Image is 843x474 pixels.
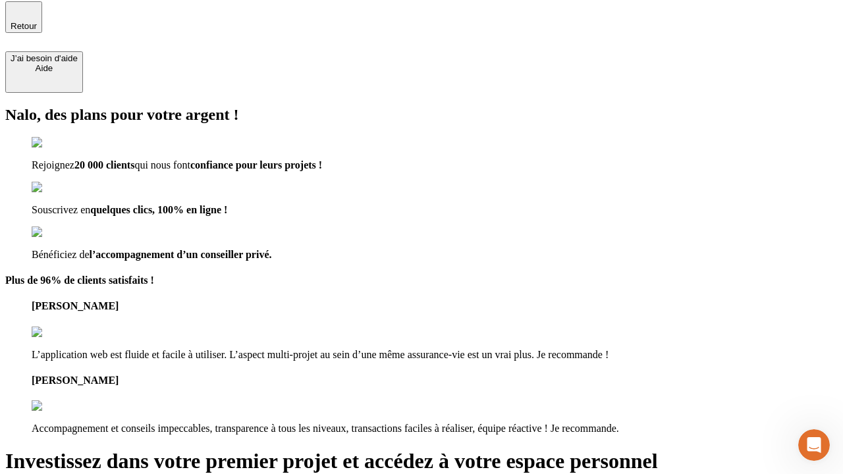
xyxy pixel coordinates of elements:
[32,226,88,238] img: checkmark
[32,204,90,215] span: Souscrivez en
[5,51,83,93] button: J’ai besoin d'aideAide
[90,249,272,260] span: l’accompagnement d’un conseiller privé.
[11,63,78,73] div: Aide
[5,1,42,33] button: Retour
[32,182,88,194] img: checkmark
[90,204,227,215] span: quelques clics, 100% en ligne !
[32,400,97,412] img: reviews stars
[32,349,838,361] p: L’application web est fluide et facile à utiliser. L’aspect multi-projet au sein d’une même assur...
[32,300,838,312] h4: [PERSON_NAME]
[5,449,838,473] h1: Investissez dans votre premier projet et accédez à votre espace personnel
[32,327,97,338] img: reviews stars
[32,423,838,434] p: Accompagnement et conseils impeccables, transparence à tous les niveaux, transactions faciles à r...
[32,137,88,149] img: checkmark
[74,159,135,171] span: 20 000 clients
[190,159,322,171] span: confiance pour leurs projets !
[134,159,190,171] span: qui nous font
[32,375,838,386] h4: [PERSON_NAME]
[11,53,78,63] div: J’ai besoin d'aide
[5,275,838,286] h4: Plus de 96% de clients satisfaits !
[798,429,830,461] iframe: Intercom live chat
[11,21,37,31] span: Retour
[32,159,74,171] span: Rejoignez
[5,106,838,124] h2: Nalo, des plans pour votre argent !
[32,249,90,260] span: Bénéficiez de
